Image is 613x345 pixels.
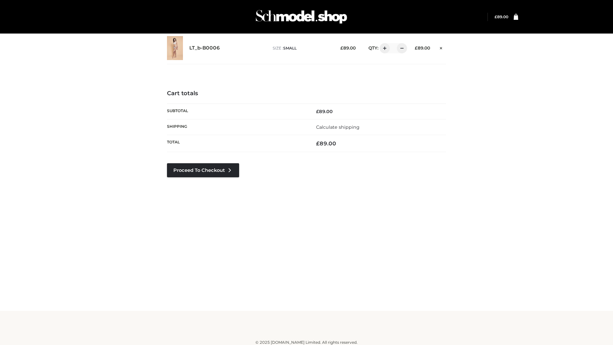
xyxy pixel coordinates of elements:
bdi: 89.00 [415,45,430,50]
th: Subtotal [167,103,306,119]
a: LT_b-B0006 [189,45,220,51]
h4: Cart totals [167,90,446,97]
span: SMALL [283,46,297,50]
a: Proceed to Checkout [167,163,239,177]
bdi: 89.00 [316,109,333,114]
a: Calculate shipping [316,124,359,130]
p: size : [273,45,330,51]
img: Schmodel Admin 964 [254,4,349,29]
a: Remove this item [436,43,446,51]
div: QTY: [362,43,405,53]
a: £89.00 [495,14,508,19]
img: LT_b-B0006 - SMALL [167,36,183,60]
span: £ [340,45,343,50]
th: Total [167,135,306,152]
span: £ [316,140,320,147]
th: Shipping [167,119,306,135]
span: £ [495,14,497,19]
bdi: 89.00 [316,140,336,147]
span: £ [316,109,319,114]
span: £ [415,45,418,50]
bdi: 89.00 [340,45,356,50]
bdi: 89.00 [495,14,508,19]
